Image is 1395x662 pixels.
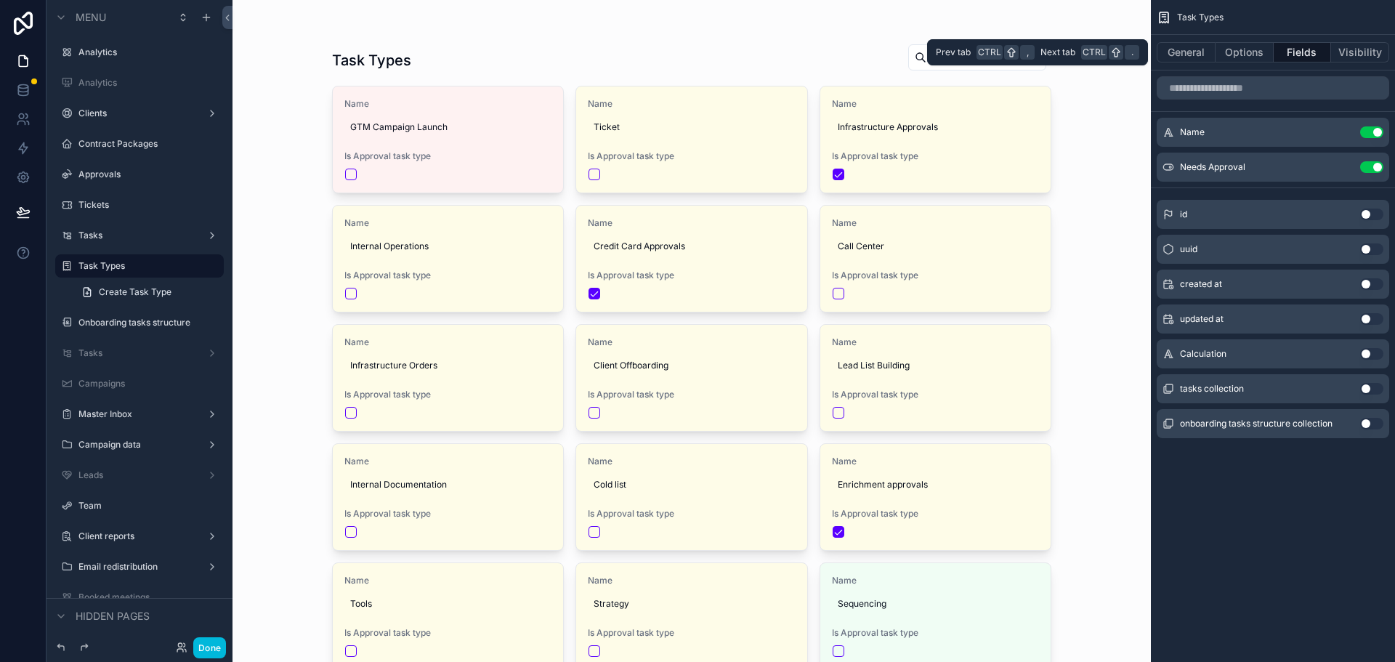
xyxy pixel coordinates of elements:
[78,77,215,89] label: Analytics
[78,530,195,542] label: Client reports
[1081,45,1107,60] span: Ctrl
[1274,42,1332,62] button: Fields
[1216,42,1274,62] button: Options
[78,592,215,603] label: Booked meetings
[1331,42,1389,62] button: Visibility
[78,47,215,58] label: Analytics
[78,439,195,451] label: Campaign data
[1180,243,1197,255] span: uuid
[78,108,195,119] label: Clients
[76,10,106,25] span: Menu
[1126,47,1138,58] span: .
[1180,126,1205,138] span: Name
[78,500,215,512] label: Team
[1180,278,1222,290] span: created at
[78,408,195,420] label: Master Inbox
[1180,313,1224,325] span: updated at
[1180,418,1333,429] span: onboarding tasks structure collection
[78,230,195,241] label: Tasks
[1040,47,1075,58] span: Next tab
[1180,383,1244,395] span: tasks collection
[936,47,971,58] span: Prev tab
[1180,161,1245,173] span: Needs Approval
[193,637,226,658] button: Done
[78,317,215,328] label: Onboarding tasks structure
[78,169,215,180] label: Approvals
[1157,42,1216,62] button: General
[78,199,215,211] label: Tickets
[78,561,195,573] label: Email redistribution
[78,260,215,272] label: Task Types
[78,138,215,150] label: Contract Packages
[78,347,195,359] label: Tasks
[976,45,1003,60] span: Ctrl
[1022,47,1033,58] span: ,
[78,469,195,481] label: Leads
[73,280,224,304] a: Create Task Type
[1177,12,1224,23] span: Task Types
[76,609,150,623] span: Hidden pages
[99,286,171,298] span: Create Task Type
[78,378,215,389] label: Campaigns
[1180,348,1226,360] span: Calculation
[1180,209,1187,220] span: id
